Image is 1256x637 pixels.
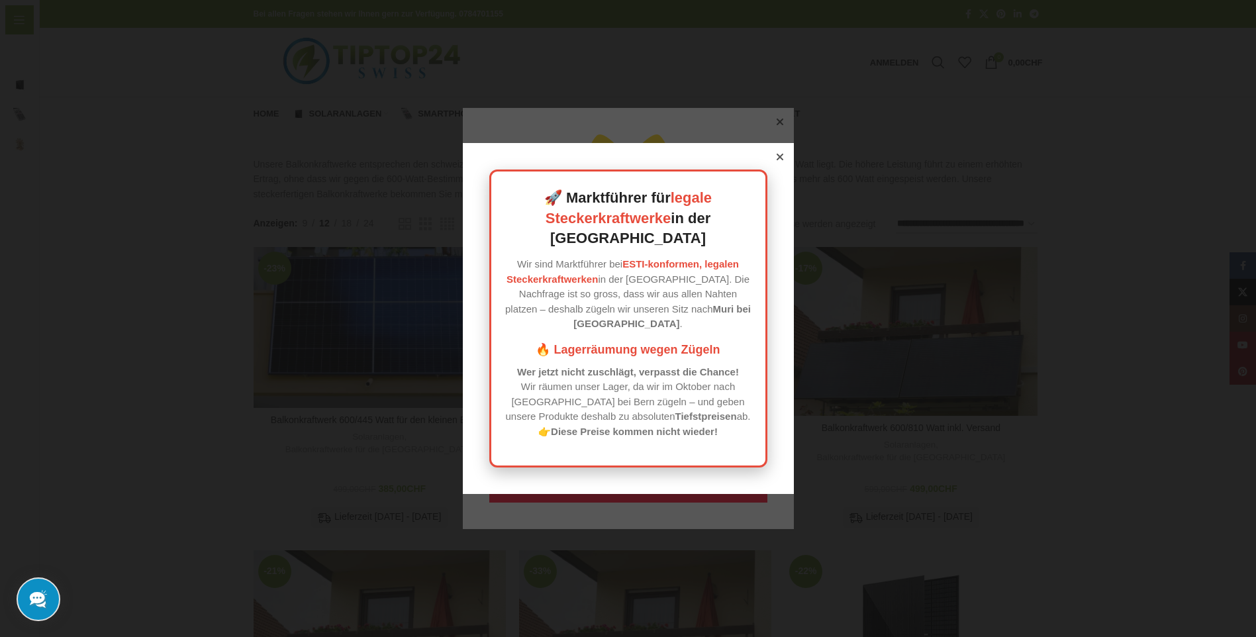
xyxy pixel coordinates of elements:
[546,189,712,226] a: legale Steckerkraftwerke
[505,342,752,358] h3: 🔥 Lagerräumung wegen Zügeln
[505,257,752,332] p: Wir sind Marktführer bei in der [GEOGRAPHIC_DATA]. Die Nachfrage ist so gross, dass wir aus allen...
[517,366,739,377] strong: Wer jetzt nicht zuschlägt, verpasst die Chance!
[551,426,718,437] strong: Diese Preise kommen nicht wieder!
[507,258,739,285] a: ESTI-konformen, legalen Steckerkraftwerken
[505,188,752,249] h2: 🚀 Marktführer für in der [GEOGRAPHIC_DATA]
[675,411,737,422] strong: Tiefstpreisen
[505,365,752,440] p: Wir räumen unser Lager, da wir im Oktober nach [GEOGRAPHIC_DATA] bei Bern zügeln – und geben unse...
